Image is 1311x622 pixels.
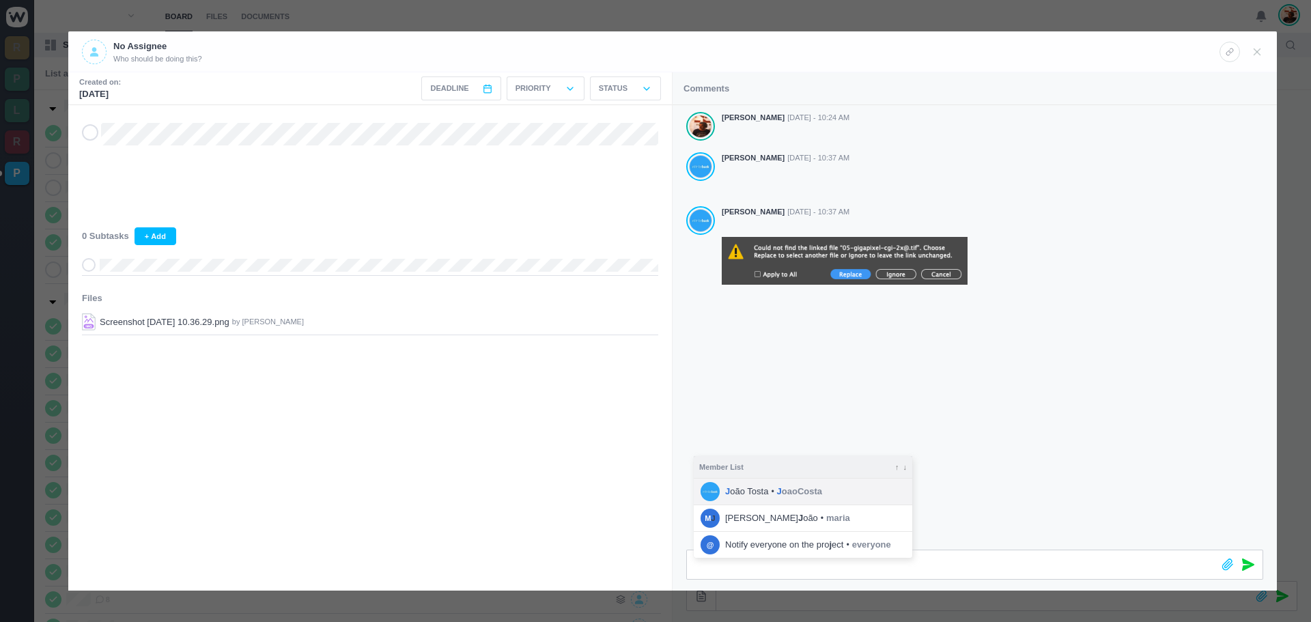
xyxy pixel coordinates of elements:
i: • [821,512,823,524]
strong: J [711,513,716,524]
span: oão Tosta [725,485,768,498]
i: • [846,539,849,551]
span: maria [826,511,850,525]
strong: j [829,539,832,550]
span: everyone [852,538,891,552]
p: [DATE] [79,87,121,101]
span: oaoCosta [777,485,822,498]
small: ↑ ↓ [895,462,907,473]
span: Notify everyone on the pro ect [725,538,843,552]
span: [PERSON_NAME] oão [725,511,818,525]
strong: J [777,486,782,496]
p: Comments [683,82,729,96]
p: No Assignee [113,40,202,53]
small: Created on: [79,76,121,88]
span: @ [701,535,720,554]
span: Who should be doing this? [113,53,202,65]
i: • [771,485,774,498]
strong: J [798,513,803,523]
span: M [701,509,720,528]
img: a80dcdb448ef7251c8e3b570e89cda4ef034be1b.jpg [701,482,720,501]
span: Deadline [430,83,468,94]
p: Priority [516,83,551,94]
strong: J [725,486,730,496]
p: Status [599,83,628,94]
div: Member List [694,456,912,479]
